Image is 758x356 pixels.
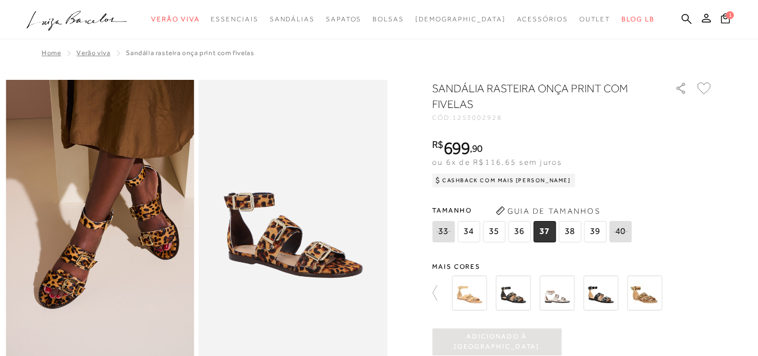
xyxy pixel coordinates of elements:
[432,202,634,219] span: Tamanho
[496,276,530,310] img: SANDÁLIA RASTEIRA FIVELAS PRETO
[621,15,654,23] span: BLOG LB
[533,221,556,242] span: 37
[579,9,611,30] a: categoryNavScreenReaderText
[432,139,443,150] i: R$
[432,157,562,166] span: ou 6x de R$116,65 sem juros
[483,221,505,242] span: 35
[151,9,199,30] a: categoryNavScreenReaderText
[270,9,315,30] a: categoryNavScreenReaderText
[373,15,404,23] span: Bolsas
[452,276,487,310] img: SANDÁLIA RASTEIRA EM COURO TEXTURIZADO BEGE COM FIVELAS
[151,15,199,23] span: Verão Viva
[326,9,361,30] a: categoryNavScreenReaderText
[415,9,506,30] a: noSubCategoriesText
[76,49,110,57] a: Verão Viva
[559,221,581,242] span: 38
[583,276,618,310] img: SANDÁLIA RASTEIRA FIVELAS VERNIZ PRETO
[457,221,480,242] span: 34
[432,263,713,270] span: Mais cores
[443,138,470,158] span: 699
[432,80,643,112] h1: SANDÁLIA RASTEIRA ONÇA PRINT COM FIVELAS
[373,9,404,30] a: categoryNavScreenReaderText
[609,221,632,242] span: 40
[517,9,568,30] a: categoryNavScreenReaderText
[270,15,315,23] span: Sandálias
[627,276,662,310] img: SANDÁLIA RASTEIRA MAXI FIVELAS ANIMAL PRINT NATURAL
[432,114,657,121] div: CÓD:
[470,143,483,154] i: ,
[492,202,604,220] button: Guia de Tamanhos
[452,114,502,121] span: 1253002928
[415,15,506,23] span: [DEMOGRAPHIC_DATA]
[472,142,483,154] span: 90
[726,10,735,19] span: 1
[126,49,254,57] span: SANDÁLIA RASTEIRA ONÇA PRINT COM FIVELAS
[211,9,258,30] a: categoryNavScreenReaderText
[42,49,61,57] a: Home
[508,221,530,242] span: 36
[539,276,574,310] img: SANDÁLIA RASTEIRA FIVELAS VERNIZ OFF WHITE
[716,11,735,29] button: 1
[584,221,606,242] span: 39
[432,221,455,242] span: 33
[211,15,258,23] span: Essenciais
[432,328,561,355] button: Adicionado à [GEOGRAPHIC_DATA]
[326,15,361,23] span: Sapatos
[579,15,611,23] span: Outlet
[432,174,575,187] div: Cashback com Mais [PERSON_NAME]
[432,332,561,352] span: Adicionado à [GEOGRAPHIC_DATA]
[517,15,568,23] span: Acessórios
[621,9,654,30] a: BLOG LB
